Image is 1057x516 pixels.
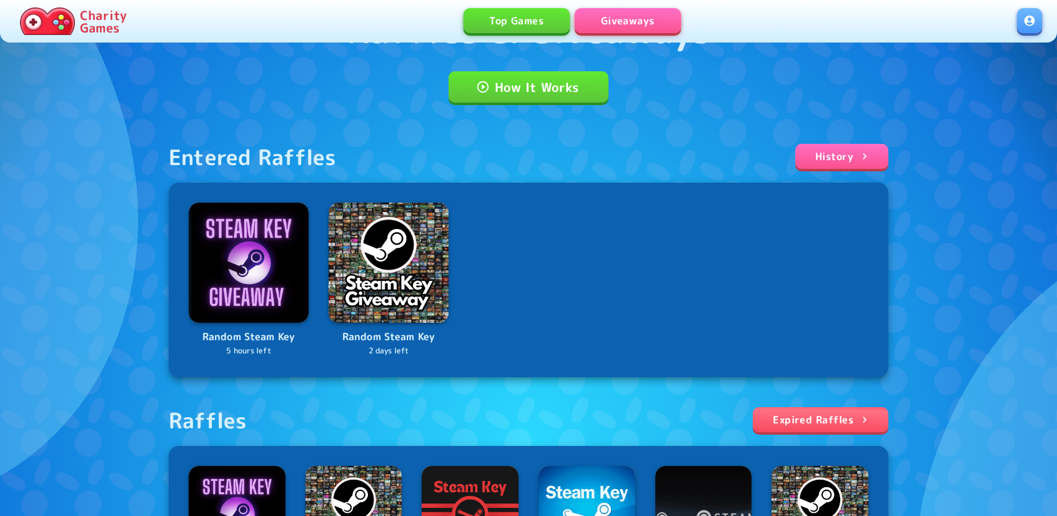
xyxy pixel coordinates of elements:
p: 5 hours left [189,345,309,357]
div: Entered Raffles [169,144,337,170]
img: Logo [189,203,309,323]
p: Random Steam Key [329,329,449,345]
p: Charity Games [80,9,127,34]
a: Charity Games [15,5,132,38]
a: Giveaways [575,8,681,33]
a: Expired Raffles [753,407,888,432]
div: Raffles [169,407,247,433]
a: LogoRandom Steam Key2 days left [329,203,449,357]
a: How It Works [449,71,608,103]
a: History [795,144,888,169]
p: Random Steam Key [189,329,309,345]
a: LogoRandom Steam Key5 hours left [189,203,309,357]
img: Logo [329,203,449,323]
img: Charity.Games [20,8,75,35]
h1: Raffles & Giveaways [346,6,711,51]
p: 2 days left [329,345,449,357]
a: Top Games [464,8,570,33]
